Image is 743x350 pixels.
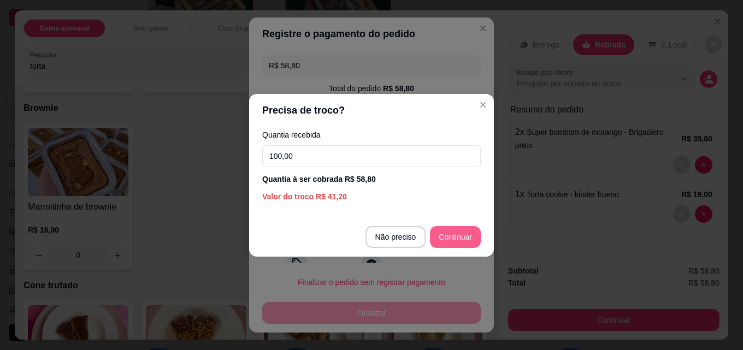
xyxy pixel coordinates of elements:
[262,191,481,202] div: Valor do troco R$ 41,20
[474,96,492,114] button: Close
[262,131,481,139] label: Quantia recebida
[262,174,481,185] div: Quantia à ser cobrada R$ 58,80
[365,226,426,248] button: Não preciso
[430,226,481,248] button: Continuar
[249,94,494,127] header: Precisa de troco?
